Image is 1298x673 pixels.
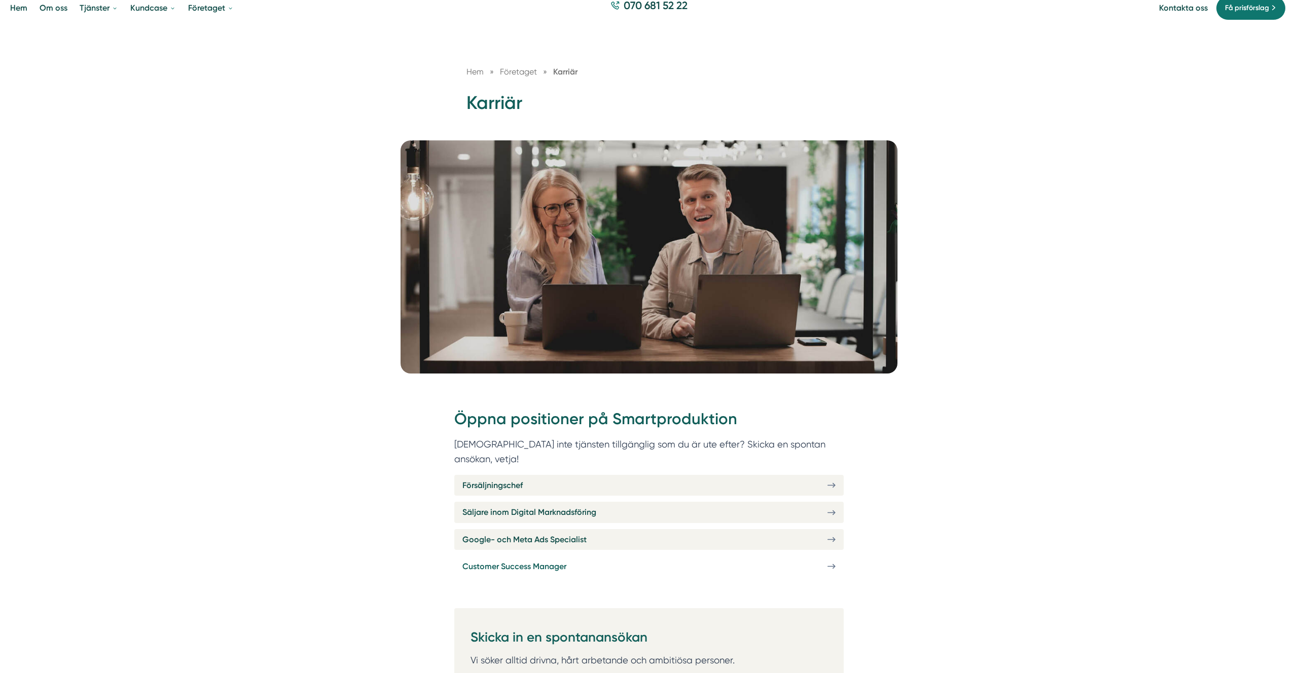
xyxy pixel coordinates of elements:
span: » [543,65,547,78]
span: Företaget [500,67,537,77]
a: Google- och Meta Ads Specialist [454,529,844,550]
span: Google- och Meta Ads Specialist [462,533,587,546]
span: » [490,65,494,78]
h1: Karriär [466,91,832,124]
nav: Breadcrumb [466,65,832,78]
a: Säljare inom Digital Marknadsföring [454,502,844,522]
a: Customer Success Manager [454,556,844,577]
span: Få prisförslag [1225,3,1269,14]
img: Karriär [401,140,897,373]
a: Karriär [553,67,578,77]
h3: Skicka in en spontanansökan [471,624,827,653]
p: Vi söker alltid drivna, hårt arbetande och ambitiösa personer. [471,653,827,668]
p: [DEMOGRAPHIC_DATA] inte tjänsten tillgänglig som du är ute efter? Skicka en spontan ansökan, vetja! [454,437,844,467]
span: Customer Success Manager [462,560,566,573]
a: Hem [466,67,484,77]
a: Kontakta oss [1159,3,1208,13]
a: Försäljningschef [454,475,844,496]
h2: Öppna positioner på Smartproduktion [454,408,844,436]
span: Försäljningschef [462,479,523,492]
span: Säljare inom Digital Marknadsföring [462,506,596,518]
a: Företaget [500,67,539,77]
